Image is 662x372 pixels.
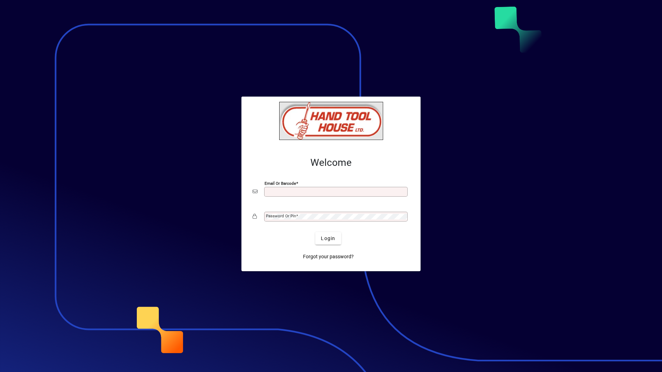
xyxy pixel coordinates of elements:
a: Forgot your password? [300,250,357,263]
span: Login [321,235,335,242]
h2: Welcome [253,157,409,169]
button: Login [315,232,341,245]
span: Forgot your password? [303,253,354,260]
mat-label: Password or Pin [266,213,296,218]
mat-label: Email or Barcode [265,181,296,186]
